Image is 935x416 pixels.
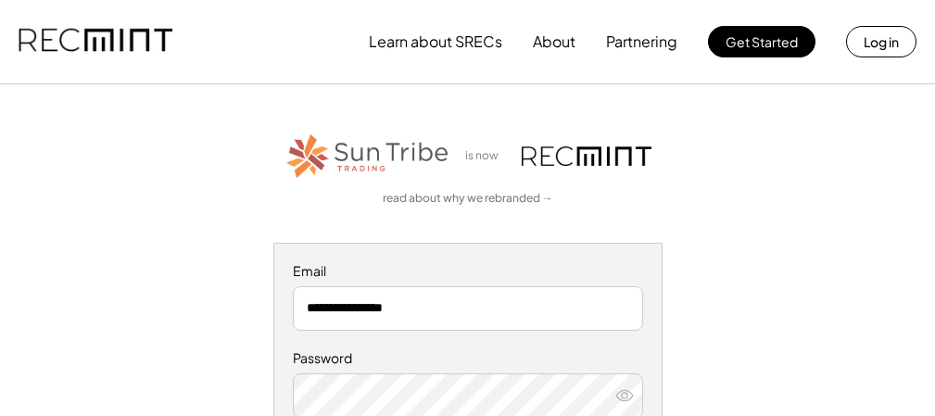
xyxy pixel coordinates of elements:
[284,131,451,182] img: STT_Horizontal_Logo%2B-%2BColor.png
[369,23,502,60] button: Learn about SRECs
[293,262,643,281] div: Email
[461,148,512,164] div: is now
[522,146,651,166] img: recmint-logotype%403x.png
[293,349,643,368] div: Password
[19,10,172,73] img: recmint-logotype%403x.png
[708,26,815,57] button: Get Started
[533,23,575,60] button: About
[606,23,677,60] button: Partnering
[846,26,916,57] button: Log in
[383,191,553,207] a: read about why we rebranded →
